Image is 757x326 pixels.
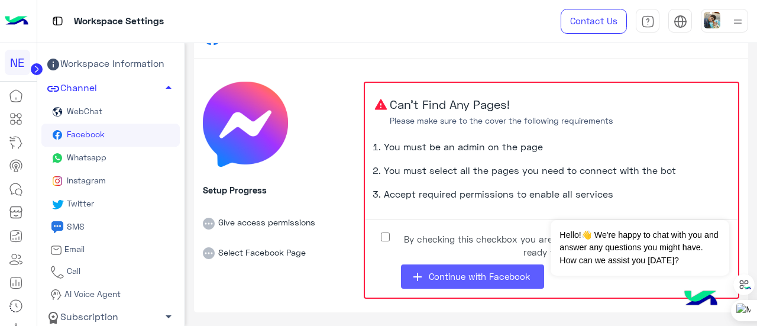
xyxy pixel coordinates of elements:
li: Select Facebook Page [203,230,354,260]
a: Workspace Information [41,52,180,76]
span: You must be an admin on the page [384,141,543,152]
span: Facebook [64,129,105,139]
a: tab [636,9,659,34]
button: addContinue with Facebook [401,264,544,289]
span: Please make sure to the cover the following requirements [390,111,613,126]
i: add [410,270,425,284]
a: Facebook [41,124,180,147]
li: Give access permissions [203,199,354,230]
a: Instagram [41,170,180,193]
span: Twitter [64,198,94,208]
h6: Setup Progress [203,185,354,195]
img: userImage [704,12,720,28]
span: You must select all the pages you need to connect with the bot [384,164,676,176]
span: Hello!👋 We're happy to chat with you and answer any questions you might have. How can we assist y... [551,220,729,276]
a: Whatsapp [41,147,180,170]
span: arrow_drop_up [161,80,176,95]
a: Twitter [41,193,180,216]
span: WebChat [64,106,102,116]
a: Channel [41,76,180,101]
span: Accept required permissions to enable all services [384,188,613,199]
span: Whatsapp [64,152,106,162]
img: tab [641,15,655,28]
a: sms iconSMS [41,216,180,239]
span: arrow_drop_down [161,309,176,324]
a: Email [41,239,180,261]
img: Logo [5,9,28,34]
span: Call [64,266,80,276]
h5: Can’t Find Any Pages! [387,97,613,135]
a: AI Voice Agent [41,283,180,305]
img: profile [730,14,745,29]
p: Workspace Settings [74,14,164,30]
img: hulul-logo.png [680,279,722,320]
span: Email [62,244,85,254]
a: Contact Us [561,9,627,34]
span: AI Voice Agent [62,289,121,299]
input: By checking this checkbox you are fully aware on the previous points and ready to proceed. [381,233,390,241]
img: tab [50,14,65,28]
span: Instagram [64,175,106,185]
span: Continue with Facebook [429,271,530,282]
div: NE [5,50,30,75]
a: WebChat [41,101,180,124]
img: sms icon [50,220,64,234]
a: Call [41,260,180,283]
span: By checking this checkbox you are fully aware on the previous points and ready to proceed. [400,233,722,259]
span: SMS [64,221,85,231]
img: tab [674,15,687,28]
